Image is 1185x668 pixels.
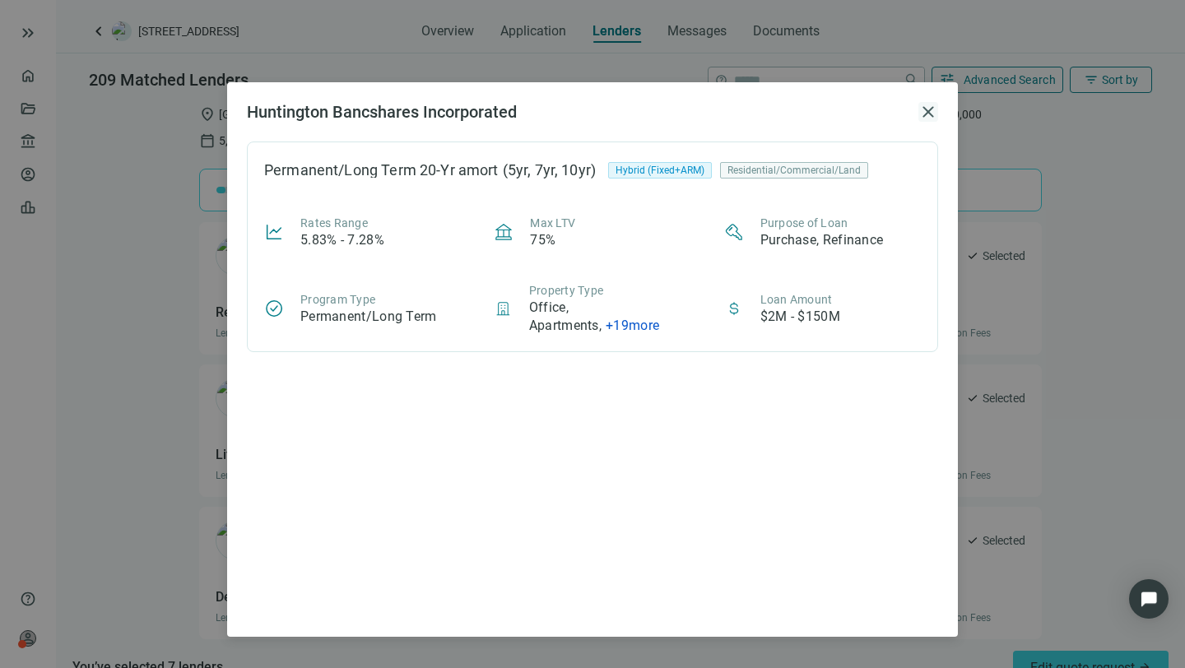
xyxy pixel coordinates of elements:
div: Residential/Commercial/Land [720,162,868,179]
article: Permanent/Long Term [300,308,437,326]
span: Purpose of Loan [760,216,848,230]
article: 5.83% - 7.28% [300,231,384,249]
span: Max LTV [530,216,575,230]
div: Open Intercom Messenger [1129,579,1169,619]
span: Office, Apartments , [529,299,602,333]
article: Purchase, Refinance [760,231,884,249]
div: Permanent/Long Term 20-Yr amort [264,162,499,179]
article: $2M - $150M [760,308,840,326]
span: Hybrid (Fixed+ARM) [616,162,704,179]
span: Rates Range [300,216,368,230]
h2: Huntington Bancshares Incorporated [247,102,912,122]
article: 75% [530,231,555,249]
div: (5yr, 7yr, 10yr) [499,159,608,182]
button: close [918,102,938,122]
span: Loan Amount [760,293,833,306]
span: Property Type [529,284,603,297]
span: Program Type [300,293,375,306]
span: + 19 more [606,318,659,333]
